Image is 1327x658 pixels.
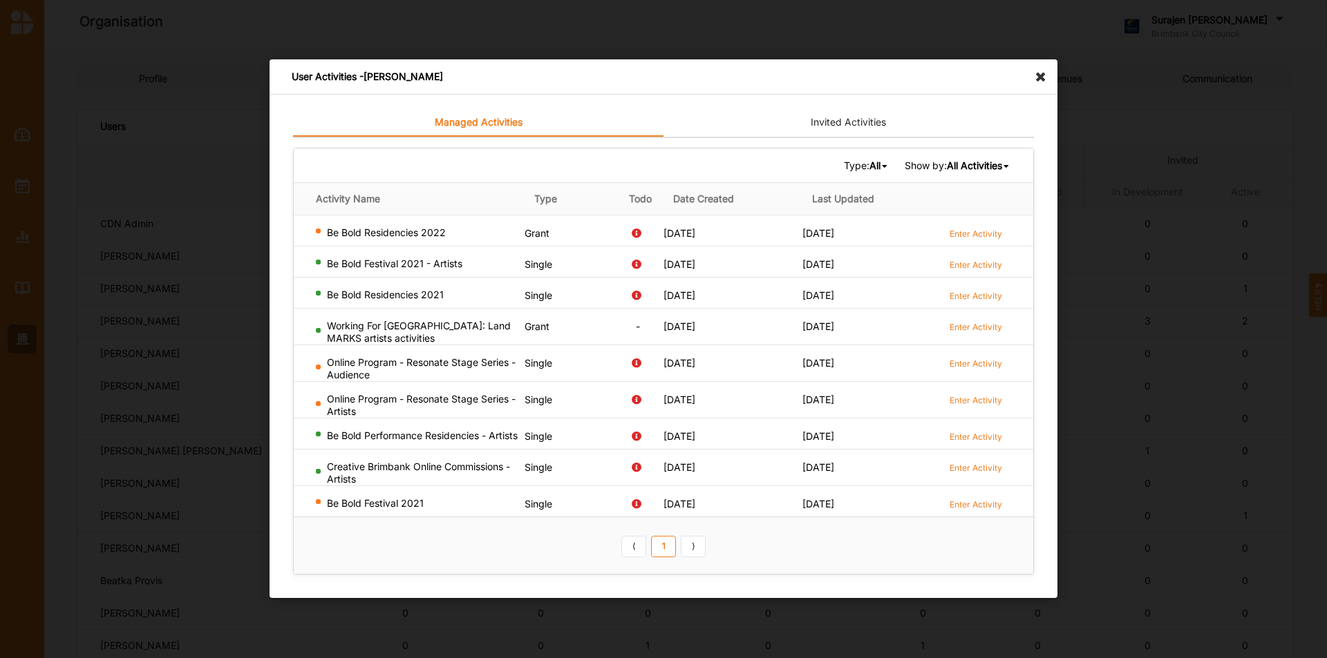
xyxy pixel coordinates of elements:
span: Show by: [905,159,1011,172]
span: Type: [844,159,890,172]
label: Enter Activity [950,321,1002,333]
label: Enter Activity [950,499,1002,510]
th: Type [525,183,617,215]
b: All [869,159,881,171]
a: Managed Activities [293,109,663,137]
span: [DATE] [802,357,834,369]
span: [DATE] [802,320,834,332]
label: Enter Activity [950,431,1002,443]
span: Single [525,430,552,442]
label: Enter Activity [950,394,1002,406]
span: [DATE] [663,227,695,239]
a: Enter Activity [950,497,1002,510]
span: [DATE] [663,430,695,442]
span: Single [525,461,552,473]
div: Pagination Navigation [619,534,708,557]
span: [DATE] [663,498,695,510]
div: Working For [GEOGRAPHIC_DATA]: Land MARKS artists activities [316,320,519,345]
span: Grant [525,320,549,332]
span: [DATE] [663,461,695,473]
th: Activity Name [294,183,525,215]
div: Online Program - Resonate Stage Series - Audience [316,356,519,381]
a: Enter Activity [950,429,1002,443]
a: Enter Activity [950,320,1002,333]
span: Single [525,357,552,369]
span: [DATE] [802,461,834,473]
div: Be Bold Performance Residencies - Artists [316,429,519,442]
label: Enter Activity [950,358,1002,369]
a: Next item [681,536,706,558]
span: [DATE] [663,320,695,332]
div: User Activities - [PERSON_NAME] [270,59,1057,95]
div: Be Bold Festival 2021 - Artists [316,258,519,270]
span: Grant [525,227,549,239]
span: [DATE] [802,227,834,239]
span: Single [525,394,552,405]
span: [DATE] [663,258,695,270]
a: Enter Activity [950,356,1002,369]
span: Single [525,289,552,301]
div: Be Bold Festival 2021 [316,497,519,510]
span: [DATE] [663,357,695,369]
span: Single [525,258,552,270]
a: Previous item [621,536,646,558]
span: [DATE] [663,289,695,301]
a: Enter Activity [950,289,1002,302]
div: Be Bold Residencies 2021 [316,289,519,301]
a: Enter Activity [950,461,1002,474]
a: Enter Activity [950,393,1002,406]
span: [DATE] [802,258,834,270]
b: All Activities [947,159,1002,171]
span: - [636,320,640,332]
span: [DATE] [663,394,695,405]
div: Be Bold Residencies 2022 [316,226,519,239]
label: Enter Activity [950,259,1002,271]
a: Invited Activities [663,109,1034,137]
span: [DATE] [802,394,834,405]
label: Enter Activity [950,462,1002,474]
span: [DATE] [802,289,834,301]
div: Online Program - Resonate Stage Series - Artists [316,393,519,418]
a: Enter Activity [950,258,1002,271]
span: Single [525,498,552,510]
label: Enter Activity [950,228,1002,240]
span: [DATE] [802,430,834,442]
th: Last Updated [802,183,941,215]
a: 1 [651,536,676,558]
label: Enter Activity [950,290,1002,302]
th: Todo [617,183,663,215]
span: [DATE] [802,498,834,510]
th: Date Created [663,183,802,215]
div: Creative Brimbank Online Commissions - Artists [316,461,519,485]
a: Enter Activity [950,226,1002,240]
